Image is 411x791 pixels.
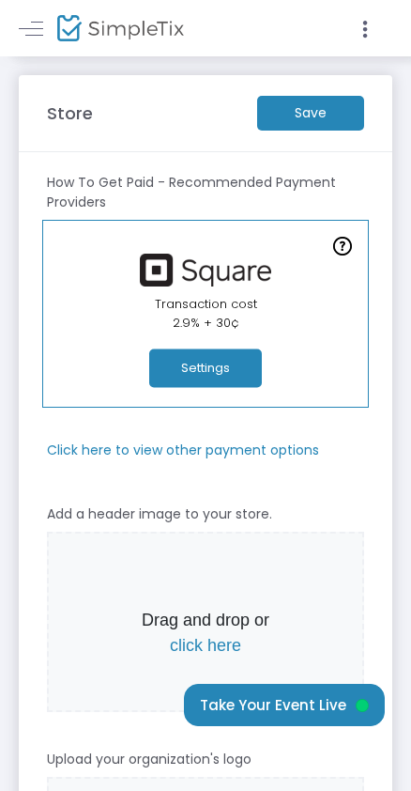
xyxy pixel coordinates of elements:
button: Take Your Event Live [184,684,385,726]
span: Transaction cost [155,295,257,313]
m-panel-title: Store [47,101,93,126]
m-panel-subtitle: How To Get Paid - Recommended Payment Providers [47,173,364,212]
m-panel-subtitle: Upload your organization's logo [47,750,251,769]
button: Settings [149,349,262,388]
span: click here [170,636,241,655]
m-button: Save [257,96,364,131]
p: Drag and drop or [53,608,358,659]
m-panel-subtitle: Click here to view other payment options [47,441,319,460]
m-panel-subtitle: Add a header image to your store. [47,504,272,524]
span: 2.9% + 30¢ [173,314,239,332]
img: square.png [130,254,281,287]
img: question-mark [333,237,352,256]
